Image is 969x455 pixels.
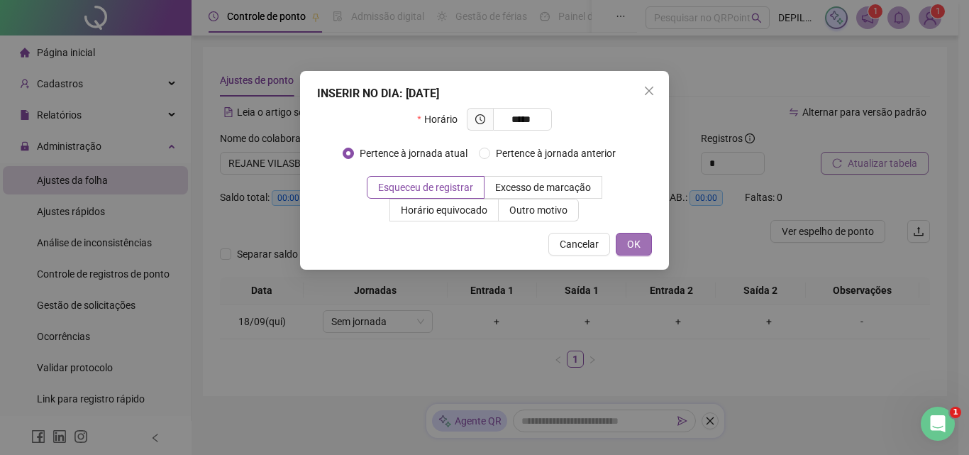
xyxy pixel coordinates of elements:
[643,85,655,97] span: close
[548,233,610,256] button: Cancelar
[317,85,652,102] div: INSERIR NO DIA : [DATE]
[495,182,591,193] span: Excesso de marcação
[627,236,641,252] span: OK
[638,80,660,102] button: Close
[560,236,599,252] span: Cancelar
[616,233,652,256] button: OK
[417,108,466,131] label: Horário
[490,146,621,161] span: Pertence à jornada anterior
[950,407,961,418] span: 1
[354,146,473,161] span: Pertence à jornada atual
[378,182,473,193] span: Esqueceu de registrar
[475,114,485,124] span: clock-circle
[921,407,955,441] iframe: Intercom live chat
[509,204,567,216] span: Outro motivo
[401,204,487,216] span: Horário equivocado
